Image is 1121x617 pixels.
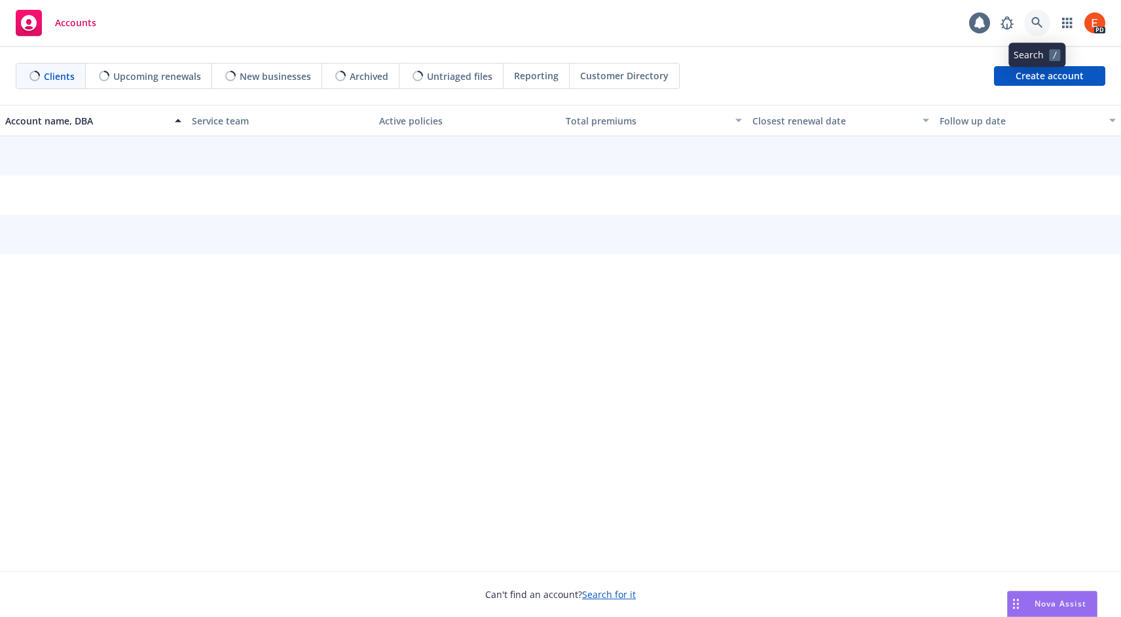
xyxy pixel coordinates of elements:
a: Switch app [1054,10,1080,36]
span: Create account [1016,64,1084,88]
div: Service team [192,114,368,128]
span: Can't find an account? [485,588,636,601]
span: Archived [350,69,388,83]
button: Follow up date [934,105,1121,136]
div: Total premiums [566,114,727,128]
span: Clients [44,69,75,83]
div: Account name, DBA [5,114,167,128]
div: Active policies [379,114,555,128]
button: Total premiums [560,105,747,136]
a: Search [1024,10,1050,36]
button: Closest renewal date [747,105,934,136]
a: Create account [994,66,1105,86]
div: Follow up date [940,114,1101,128]
div: Drag to move [1008,591,1024,616]
a: Search for it [582,588,636,601]
span: New businesses [240,69,311,83]
button: Active policies [374,105,560,136]
span: Accounts [55,18,96,28]
img: photo [1084,12,1105,33]
div: Closest renewal date [752,114,914,128]
a: Accounts [10,5,101,41]
span: Reporting [514,69,559,83]
button: Nova Assist [1007,591,1097,617]
span: Untriaged files [427,69,492,83]
button: Service team [187,105,373,136]
span: Upcoming renewals [113,69,201,83]
span: Customer Directory [580,69,669,83]
a: Report a Bug [994,10,1020,36]
span: Nova Assist [1035,598,1086,609]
